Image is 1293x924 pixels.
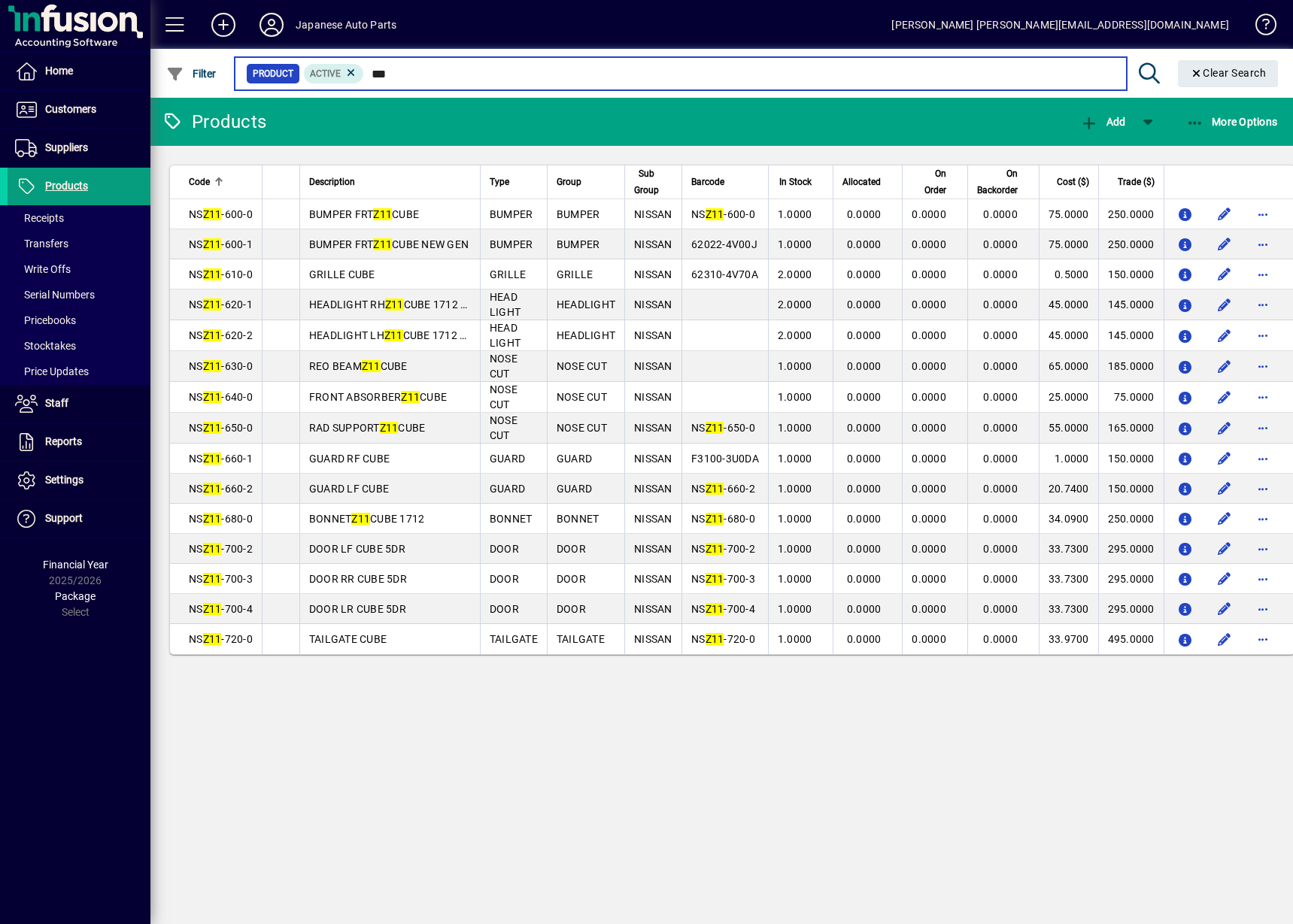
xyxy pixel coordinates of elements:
[706,513,724,525] em: Z11
[373,238,392,250] em: Z11
[691,603,755,615] span: NS -700-4
[189,453,253,465] span: NS -660-1
[203,208,222,220] em: Z11
[1076,108,1129,135] button: Add
[1252,354,1276,378] button: More options
[557,603,586,615] span: DOOR
[189,174,210,190] span: Code
[1252,537,1276,561] button: More options
[778,453,812,465] span: 1.0000
[189,238,253,250] span: NS -600-1
[309,453,390,465] span: GUARD RF CUBE
[1252,262,1276,286] button: More options
[691,543,755,555] span: NS -700-2
[691,483,755,495] span: NS -660-2
[1186,116,1278,128] span: More Options
[912,208,946,220] span: 0.0000
[634,422,672,434] span: NISSAN
[1098,564,1164,594] td: 295.0000
[912,238,946,250] span: 0.0000
[490,353,518,380] span: NOSE CUT
[189,513,253,525] span: NS -680-0
[1039,259,1098,289] td: 0.5000
[847,573,882,585] span: 0.0000
[706,422,724,434] em: Z11
[977,165,1018,198] span: On Backorder
[1098,259,1164,289] td: 150.0000
[1252,292,1276,317] button: More options
[8,231,150,256] a: Transfers
[8,53,150,90] a: Home
[1039,382,1098,413] td: 25.0000
[847,422,882,434] span: 0.0000
[778,603,812,615] span: 1.0000
[15,365,89,377] span: Price Updates
[203,483,222,495] em: Z11
[557,238,600,250] span: BUMPER
[15,340,76,352] span: Stocktakes
[983,268,1018,280] span: 0.0000
[1252,323,1276,347] button: More options
[1182,108,1282,135] button: More Options
[691,268,758,280] span: 62310-4V70A
[1098,444,1164,474] td: 150.0000
[557,174,615,190] div: Group
[912,391,946,403] span: 0.0000
[8,129,150,167] a: Suppliers
[490,208,533,220] span: BUMPER
[1213,477,1237,501] button: Edit
[691,573,755,585] span: NS -700-3
[1213,447,1237,471] button: Edit
[847,208,882,220] span: 0.0000
[1213,627,1237,651] button: Edit
[983,483,1018,495] span: 0.0000
[309,238,469,250] span: BUMPER FRT CUBE NEW GEN
[912,165,946,198] span: On Order
[203,329,222,341] em: Z11
[1213,416,1237,440] button: Edit
[45,435,82,447] span: Reports
[296,13,396,37] div: Japanese Auto Parts
[162,60,220,87] button: Filter
[634,329,672,341] span: NISSAN
[557,208,600,220] span: BUMPER
[15,212,64,224] span: Receipts
[309,174,471,190] div: Description
[8,307,150,333] a: Pricebooks
[634,391,672,403] span: NISSAN
[309,268,375,280] span: GRILLE CUBE
[1057,174,1089,190] span: Cost ($)
[1252,385,1276,409] button: More options
[490,633,538,645] span: TAILGATE
[1039,564,1098,594] td: 33.7300
[15,238,68,250] span: Transfers
[778,422,812,434] span: 1.0000
[490,414,518,441] span: NOSE CUT
[983,573,1018,585] span: 0.0000
[1098,289,1164,320] td: 145.0000
[847,360,882,372] span: 0.0000
[1213,537,1237,561] button: Edit
[634,483,672,495] span: NISSAN
[983,329,1018,341] span: 0.0000
[557,573,586,585] span: DOOR
[45,103,96,115] span: Customers
[1190,67,1267,79] span: Clear Search
[1252,567,1276,591] button: More options
[691,174,724,190] span: Barcode
[1098,351,1164,382] td: 185.0000
[203,633,222,645] em: Z11
[983,360,1018,372] span: 0.0000
[203,603,222,615] em: Z11
[45,65,73,77] span: Home
[1039,624,1098,654] td: 33.9700
[1252,416,1276,440] button: More options
[189,603,253,615] span: NS -700-4
[189,483,253,495] span: NS -660-2
[203,391,222,403] em: Z11
[189,174,253,190] div: Code
[1213,385,1237,409] button: Edit
[309,360,408,372] span: REO BEAM CUBE
[189,360,253,372] span: NS -630-0
[189,329,253,341] span: NS -620-2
